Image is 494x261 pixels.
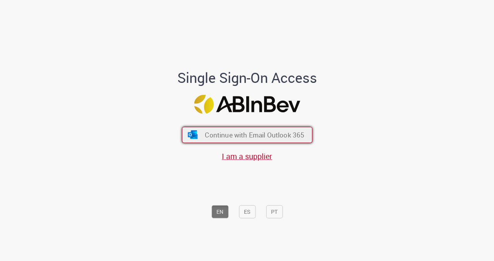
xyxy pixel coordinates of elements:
[222,151,272,161] a: I am a supplier
[182,127,312,143] button: ícone Azure/Microsoft 360 Continue with Email Outlook 365
[211,205,228,218] button: EN
[194,94,300,113] img: Logo ABInBev
[239,205,256,218] button: ES
[140,70,355,86] h1: Single Sign-On Access
[266,205,283,218] button: PT
[187,130,198,139] img: ícone Azure/Microsoft 360
[205,130,304,139] span: Continue with Email Outlook 365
